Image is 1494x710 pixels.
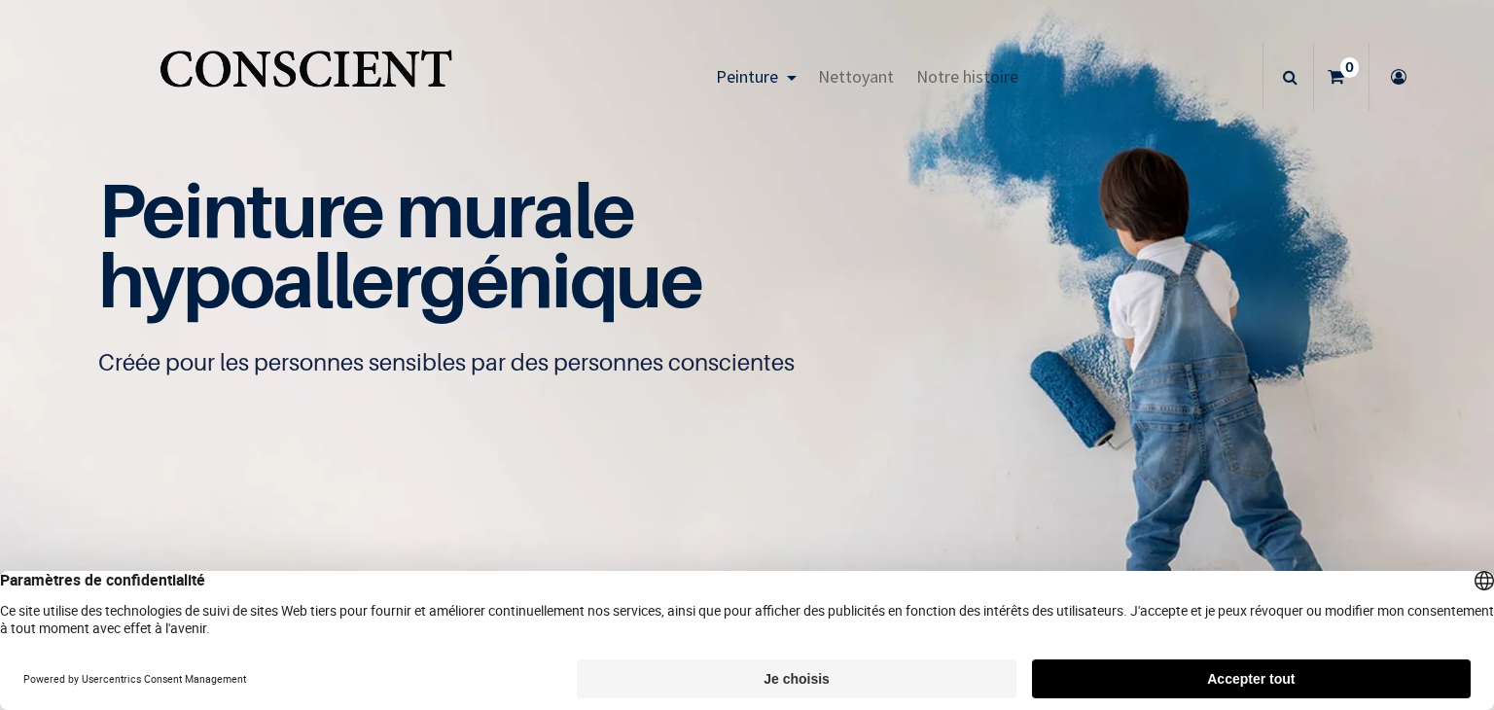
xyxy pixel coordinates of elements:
[156,39,456,116] a: Logo of Conscient
[716,65,778,88] span: Peinture
[98,164,634,255] span: Peinture murale
[98,234,702,325] span: hypoallergénique
[916,65,1018,88] span: Notre histoire
[818,65,894,88] span: Nettoyant
[156,39,456,116] img: Conscient
[1340,57,1359,77] sup: 0
[705,43,807,111] a: Peinture
[1314,43,1369,111] a: 0
[98,347,1396,378] p: Créée pour les personnes sensibles par des personnes conscientes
